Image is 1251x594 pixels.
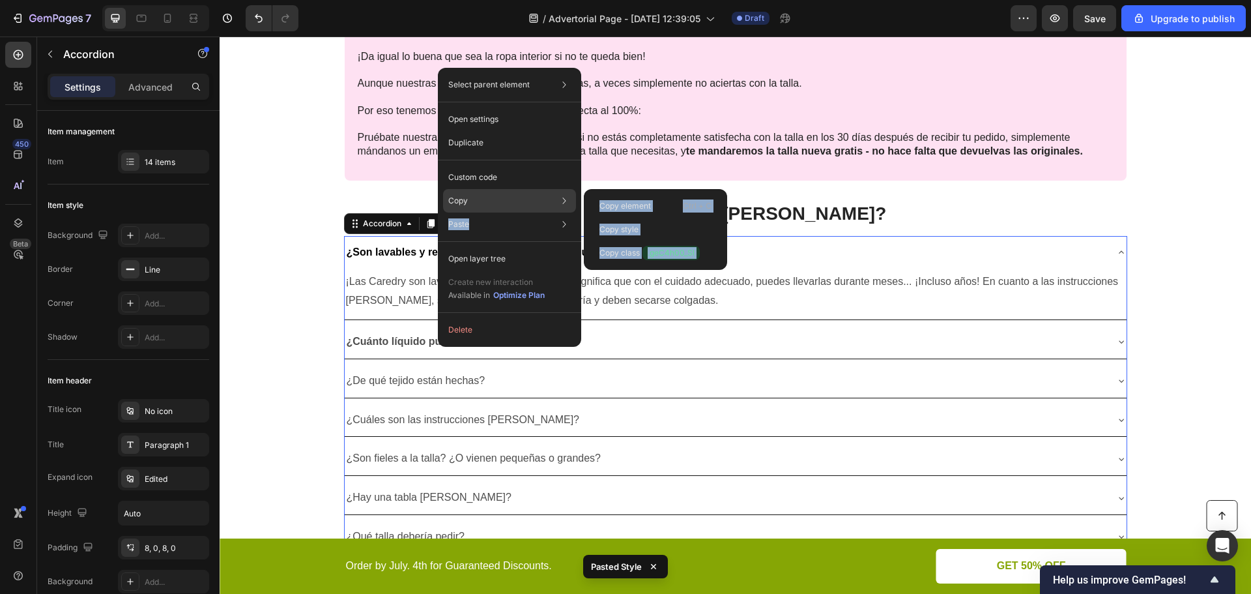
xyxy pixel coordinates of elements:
[1053,572,1222,587] button: Show survey - Help us improve GemPages!
[145,156,206,168] div: 14 items
[48,200,83,211] div: Item style
[448,171,497,183] p: Custom code
[493,289,545,302] button: Optimize Plan
[145,542,206,554] div: 8, 0, 8, 0
[48,227,111,245] div: Background
[48,375,92,387] div: Item header
[145,230,206,242] div: Add...
[642,246,700,260] span: .geC4h00_Sl
[448,218,469,230] p: Paste
[125,294,293,317] div: Rich Text Editor. Editing area: main
[125,450,294,473] div: Rich Text Editor. Editing area: main
[48,297,74,309] div: Corner
[48,156,64,168] div: Item
[48,331,78,343] div: Shadow
[124,165,908,190] h2: ¿Por qué elegir [PERSON_NAME]?
[145,406,206,417] div: No icon
[125,333,268,356] div: Rich Text Editor. Editing area: main
[448,137,483,149] p: Duplicate
[246,5,298,31] div: Undo/Redo
[127,413,381,432] p: ¿Son fieles a la talla? ¿O vienen pequeñas o grandes?
[127,452,292,471] p: ¿Hay una tabla [PERSON_NAME]?
[127,210,450,221] strong: ¿Son lavables y reutilizables? ¿O las tiras después de cada uso?
[745,12,764,24] span: Draft
[125,205,452,228] div: Rich Text Editor. Editing area: main
[48,439,64,451] div: Title
[141,181,184,193] div: Accordion
[145,264,206,276] div: Line
[543,12,546,25] span: /
[48,404,81,415] div: Title icon
[119,501,208,525] input: Auto
[1053,574,1207,586] span: Help us improve GemPages!
[448,195,468,207] p: Copy
[128,80,173,94] p: Advanced
[1121,5,1246,31] button: Upgrade to publish
[127,299,291,310] strong: ¿Cuánto líquido pueden retener?
[48,539,96,557] div: Padding
[1207,530,1238,561] div: Open Intercom Messenger
[493,290,545,301] div: Optimize Plan
[138,27,893,54] p: Aunque nuestras tallas son muy fiables y precisas, a veces simplemente no aciertas con la talla.
[125,489,247,512] div: Rich Text Editor. Editing area: main
[48,576,93,587] div: Background
[48,471,93,483] div: Expand icon
[48,505,90,522] div: Height
[448,290,490,300] span: Available in
[10,239,31,249] div: Beta
[717,512,907,547] a: GET 50% OFF
[127,374,360,393] p: ¿Cuáles son las instrucciones [PERSON_NAME]?
[48,263,73,275] div: Border
[12,139,31,149] div: 450
[549,12,700,25] span: Advertorial Page - [DATE] 12:39:05
[599,200,651,212] p: Copy element
[1073,5,1116,31] button: Save
[63,46,174,62] p: Accordion
[220,37,1251,594] iframe: Design area
[138,14,893,27] p: ¡Da igual lo buena que sea la ropa interior si no te queda bien!
[1132,12,1235,25] div: Upgrade to publish
[448,113,498,125] p: Open settings
[125,235,907,275] div: Rich Text Editor. Editing area: main
[65,80,101,94] p: Settings
[125,372,362,395] div: Rich Text Editor. Editing area: main
[127,491,245,510] p: ¿Qué talla debería pedir?
[448,253,506,265] p: Open layer tree
[138,82,893,122] p: Pruébate nuestras braguitas en casa, lávalas y si no estás completamente satisfecha con la talla ...
[1084,13,1106,24] span: Save
[48,126,115,138] div: Item management
[5,5,97,31] button: 7
[599,224,639,235] p: Copy style
[145,439,206,451] div: Paragraph 1
[777,523,846,537] p: GET 50% OFF
[443,318,576,342] button: Delete
[145,332,206,344] div: Add...
[467,109,863,120] strong: te mandaremos la talla nueva gratis - no hace falta que devuelvas las originales.
[145,576,206,588] div: Add...
[591,560,642,573] p: Pasted Style
[85,10,91,26] p: 7
[138,54,893,82] p: Por eso tenemos nuestra Garantía de Talla Perfecta al 100%:
[145,298,206,310] div: Add...
[599,246,700,260] p: Copy class
[448,276,545,289] p: Create new interaction
[145,473,206,485] div: Edited
[126,236,906,274] p: ¡Las Caredry son lavables y reutilizables! Lo que significa que con el cuidado adecuado, puedes l...
[683,200,712,213] p: Ctrl + C
[127,335,266,354] p: ¿De qué tejido están hechas?
[448,79,530,91] p: Select parent element
[125,411,383,434] div: Rich Text Editor. Editing area: main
